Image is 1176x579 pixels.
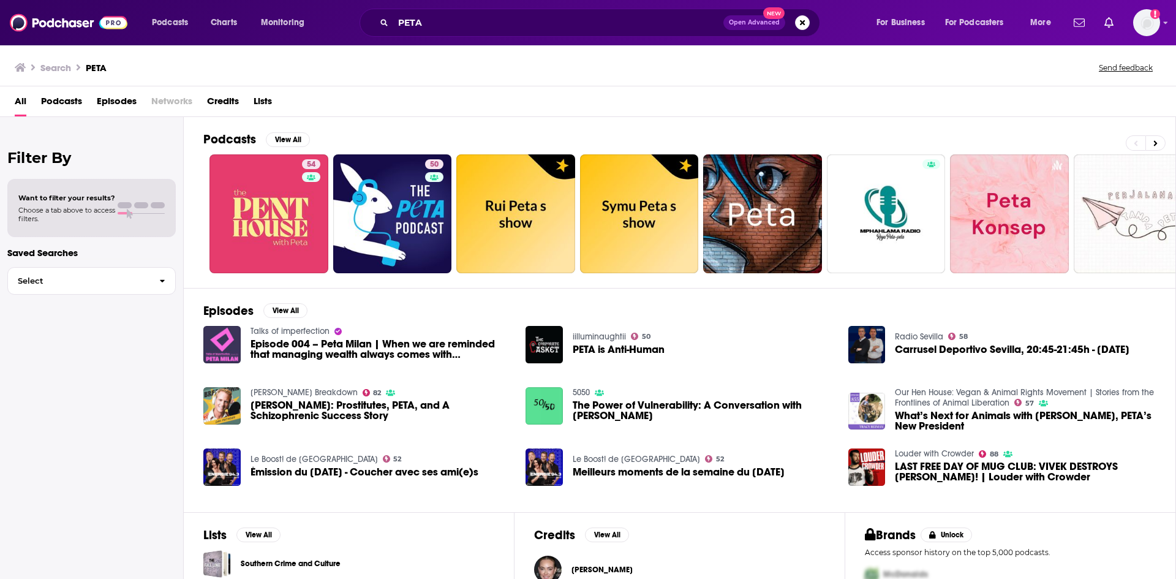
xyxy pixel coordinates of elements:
a: What’s Next for Animals with Tracy Reiman, PETA’s New President [848,393,886,430]
button: Select [7,267,176,295]
span: New [763,7,785,19]
a: 52 [383,455,402,463]
h3: PETA [86,62,107,74]
img: Dan Mathews: Prostitutes, PETA, and A Schizophrenic Success Story [203,387,241,425]
span: For Podcasters [945,14,1004,31]
span: Southern Crime and Culture [203,550,231,578]
span: Want to filter your results? [18,194,115,202]
button: Open AdvancedNew [723,15,785,30]
img: PETA is Anti-Human [526,326,563,363]
span: 52 [716,456,724,462]
a: PETA is Anti-Human [573,344,665,355]
a: Southern Crime and Culture [241,557,341,570]
span: LAST FREE DAY OF MUG CLUB: VIVEK DESTROYS [PERSON_NAME]! | Louder with Crowder [895,461,1156,482]
a: 88 [979,450,998,458]
img: Episode 004 – Peta Milan | When we are reminded that managing wealth always comes with responsibi... [203,326,241,363]
button: Show profile menu [1133,9,1160,36]
img: Carrusel Deportivo Sevilla, 20:45-21:45h - 08/12/2024 [848,326,886,363]
button: Send feedback [1095,62,1156,73]
a: Émission du 13 mars 2025 - Coucher avec ses ami(e)s [251,467,478,477]
button: View All [585,528,629,542]
a: 54 [302,159,320,169]
a: Carrusel Deportivo Sevilla, 20:45-21:45h - 08/12/2024 [895,344,1129,355]
a: All [15,91,26,116]
a: Charts [203,13,244,32]
a: Meilleurs moments de la semaine du 10 mars [573,467,785,477]
a: Our Hen House: Vegan & Animal Rights Movement | Stories from the Frontlines of Animal Liberation [895,387,1154,408]
a: Episode 004 – Peta Milan | When we are reminded that managing wealth always comes with responsibi... [251,339,511,360]
span: 52 [393,456,401,462]
a: Radio Sevilla [895,331,943,342]
a: ListsView All [203,528,281,543]
a: EpisodesView All [203,303,307,319]
a: 57 [1014,399,1034,406]
button: View All [266,132,310,147]
a: What’s Next for Animals with Tracy Reiman, PETA’s New President [895,411,1156,431]
a: The Power of Vulnerability: A Conversation with Peta Slocombe [573,400,834,421]
span: 57 [1025,401,1034,406]
h2: Lists [203,528,227,543]
a: 50 [425,159,443,169]
a: 52 [705,455,724,463]
img: LAST FREE DAY OF MUG CLUB: VIVEK DESTROYS DON LEMON! | Louder with Crowder [848,448,886,486]
span: Select [8,277,149,285]
div: Search podcasts, credits, & more... [371,9,832,37]
img: Émission du 13 mars 2025 - Coucher avec ses ami(e)s [203,448,241,486]
span: [PERSON_NAME]: Prostitutes, PETA, and A Schizophrenic Success Story [251,400,511,421]
span: Logged in as WesBurdett [1133,9,1160,36]
a: Podcasts [41,91,82,116]
span: 50 [642,334,650,339]
span: More [1030,14,1051,31]
img: The Power of Vulnerability: A Conversation with Peta Slocombe [526,387,563,425]
a: Le Boost! de Montréal [573,454,700,464]
a: Show notifications dropdown [1069,12,1090,33]
span: Episodes [97,91,137,116]
p: Access sponsor history on the top 5,000 podcasts. [865,548,1156,557]
a: Talks of imperfection [251,326,330,336]
span: Meilleurs moments de la semaine du [DATE] [573,467,785,477]
a: Le Boost! de Montréal [251,454,378,464]
button: open menu [937,13,1022,32]
img: Meilleurs moments de la semaine du 10 mars [526,448,563,486]
span: What’s Next for Animals with [PERSON_NAME], PETA’s New President [895,411,1156,431]
img: User Profile [1133,9,1160,36]
span: Credits [207,91,239,116]
span: 88 [990,452,998,457]
button: View All [263,303,307,318]
a: 50 [333,154,452,273]
span: 82 [373,390,381,396]
a: CreditsView All [534,528,629,543]
span: Podcasts [152,14,188,31]
a: Dan Mathews: Prostitutes, PETA, and A Schizophrenic Success Story [251,400,511,421]
span: For Business [876,14,925,31]
a: LAST FREE DAY OF MUG CLUB: VIVEK DESTROYS DON LEMON! | Louder with Crowder [895,461,1156,482]
a: Lists [254,91,272,116]
span: Monitoring [261,14,304,31]
h2: Credits [534,528,575,543]
span: 54 [307,159,315,171]
h2: Filter By [7,149,176,167]
a: Show notifications dropdown [1099,12,1118,33]
img: Podchaser - Follow, Share and Rate Podcasts [10,11,127,34]
h2: Episodes [203,303,254,319]
button: open menu [868,13,940,32]
button: open menu [1022,13,1066,32]
svg: Add a profile image [1150,9,1160,19]
input: Search podcasts, credits, & more... [393,13,723,32]
a: 82 [363,389,382,396]
h2: Podcasts [203,132,256,147]
a: 50 [631,333,650,340]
